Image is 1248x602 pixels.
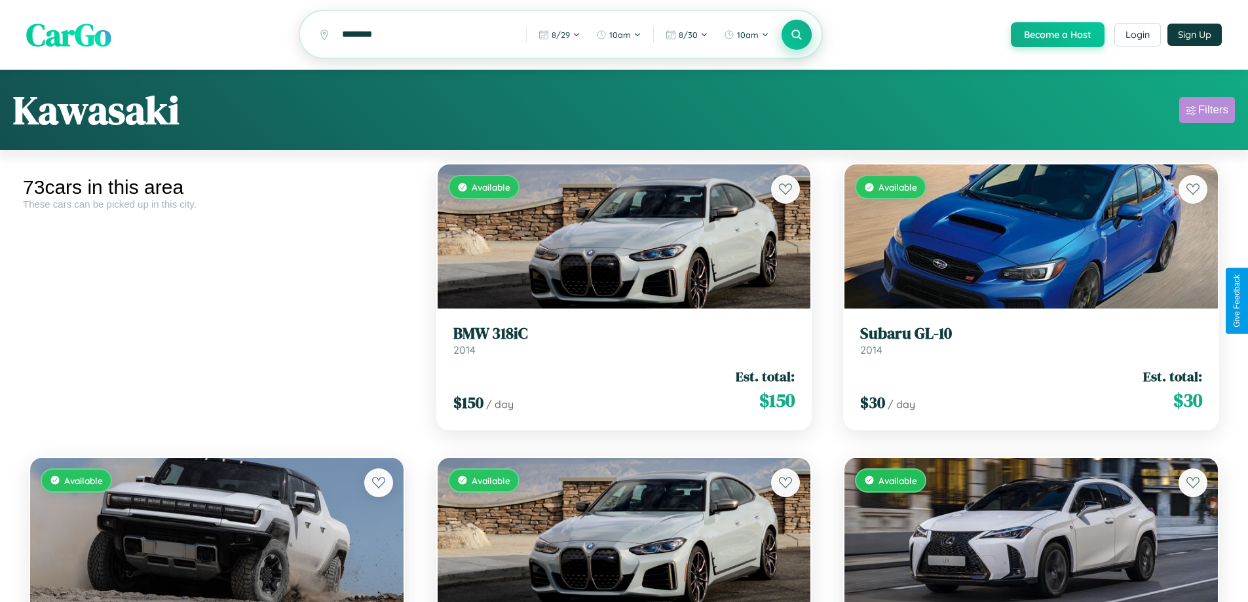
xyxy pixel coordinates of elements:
h1: Kawasaki [13,83,180,137]
span: Available [472,475,510,486]
span: / day [888,398,915,411]
span: CarGo [26,13,111,56]
span: 2014 [453,343,476,356]
button: 10am [590,24,648,45]
button: 8/30 [659,24,715,45]
div: 73 cars in this area [23,176,411,198]
span: 8 / 30 [679,29,698,40]
span: Available [64,475,103,486]
button: Login [1114,23,1161,47]
span: 10am [737,29,759,40]
h3: BMW 318iC [453,324,795,343]
span: $ 150 [759,387,795,413]
button: Sign Up [1167,24,1222,46]
span: $ 30 [860,392,885,413]
button: 10am [717,24,776,45]
a: BMW 318iC2014 [453,324,795,356]
span: $ 30 [1173,387,1202,413]
button: Filters [1179,97,1235,123]
div: Filters [1198,103,1228,117]
span: 2014 [860,343,882,356]
span: Est. total: [1143,367,1202,386]
h3: Subaru GL-10 [860,324,1202,343]
span: Available [879,181,917,193]
div: Give Feedback [1232,274,1241,328]
span: $ 150 [453,392,483,413]
span: Est. total: [736,367,795,386]
a: Subaru GL-102014 [860,324,1202,356]
span: 8 / 29 [552,29,570,40]
div: These cars can be picked up in this city. [23,198,411,210]
button: Become a Host [1011,22,1105,47]
span: Available [879,475,917,486]
button: 8/29 [532,24,587,45]
span: Available [472,181,510,193]
span: / day [486,398,514,411]
span: 10am [609,29,631,40]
